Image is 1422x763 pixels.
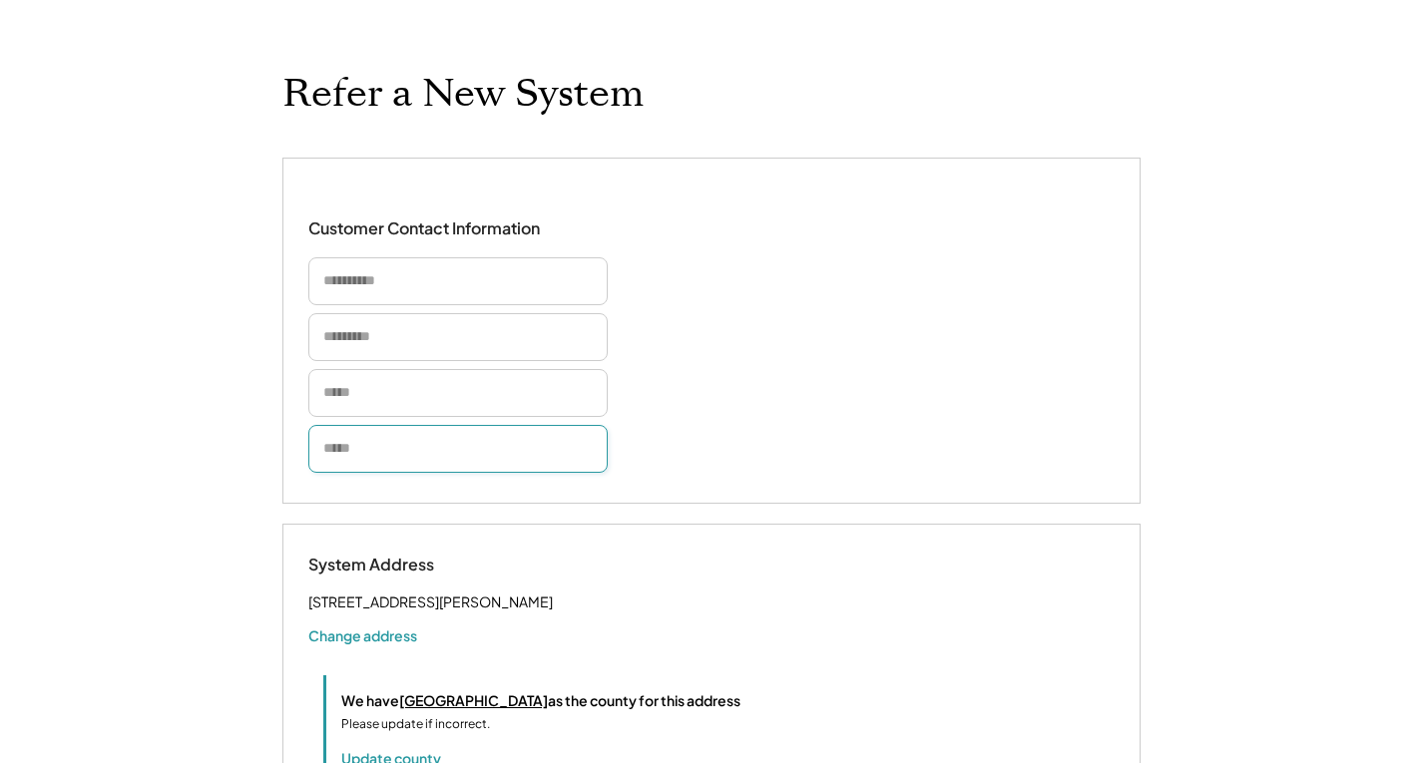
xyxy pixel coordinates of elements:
u: [GEOGRAPHIC_DATA] [399,691,548,709]
div: Customer Contact Information [308,218,540,239]
div: [STREET_ADDRESS][PERSON_NAME] [308,589,553,614]
h1: Refer a New System [282,71,644,118]
div: Please update if incorrect. [341,715,490,733]
div: System Address [308,555,508,575]
button: Change address [308,625,417,645]
div: We have as the county for this address [341,690,740,711]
